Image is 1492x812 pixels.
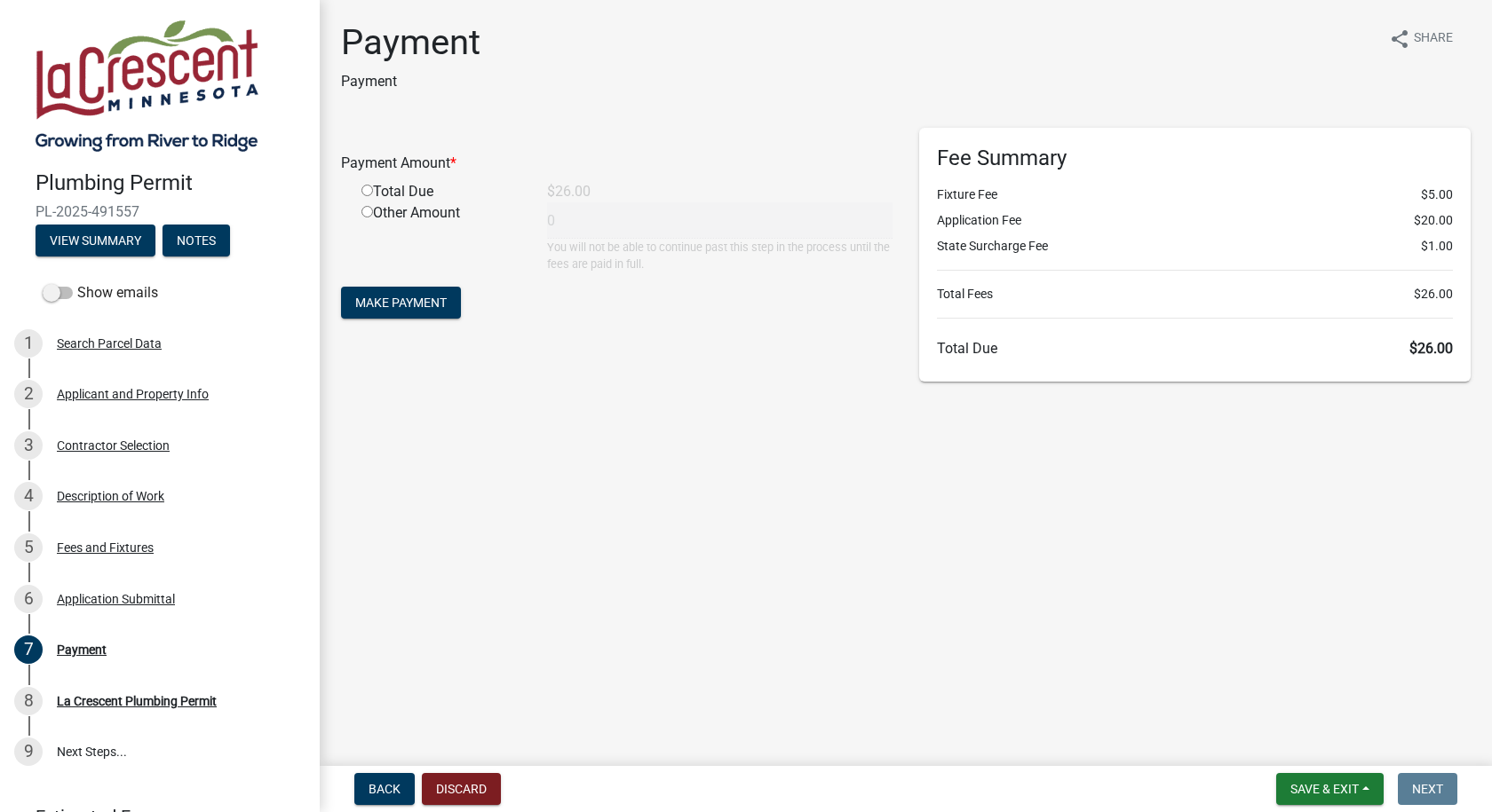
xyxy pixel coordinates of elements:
[14,635,43,664] div: 7
[328,153,906,174] div: Payment Amount
[348,202,534,272] div: Other Amount
[1375,21,1467,56] button: shareShare
[937,285,1453,304] li: Total Fees
[937,185,1453,204] li: Fixture Fee
[163,234,230,248] wm-modal-confirm: Notes
[57,541,154,554] div: Fees and Fixtures
[57,490,164,502] div: Description of Work
[341,287,461,319] button: Make Payment
[57,388,209,400] div: Applicant and Property Info
[348,181,534,202] div: Total Due
[1421,185,1453,204] span: $5.00
[14,431,43,460] div: 3
[1421,237,1453,256] span: $1.00
[355,296,447,310] span: Make Payment
[369,782,401,796] span: Back
[36,170,306,196] h4: Plumbing Permit
[422,773,501,805] button: Discard
[36,234,155,248] wm-modal-confirm: Summary
[57,643,107,656] div: Payment
[14,329,43,358] div: 1
[57,593,175,605] div: Application Submittal
[1276,773,1384,805] button: Save & Exit
[1409,340,1453,357] span: $26.00
[341,21,480,64] h1: Payment
[1398,773,1457,805] button: Next
[57,695,217,707] div: La Crescent Plumbing Permit
[354,773,415,805] button: Back
[937,211,1453,230] li: Application Fee
[1290,782,1359,796] span: Save & Exit
[43,282,158,304] label: Show emails
[36,225,155,256] button: View Summary
[937,340,1453,357] h6: Total Due
[14,737,43,766] div: 9
[163,225,230,256] button: Notes
[14,585,43,613] div: 6
[36,19,258,152] img: City of La Crescent, Minnesota
[36,203,284,220] span: PL-2025-491557
[14,380,43,408] div: 2
[1412,782,1443,796] span: Next
[1414,211,1453,230] span: $20.00
[937,146,1453,171] h6: Fee Summary
[57,337,162,350] div: Search Parcel Data
[14,687,43,715] div: 8
[1389,28,1410,50] i: share
[14,533,43,562] div: 5
[1414,285,1453,304] span: $26.00
[1414,28,1453,50] span: Share
[937,237,1453,256] li: State Surcharge Fee
[57,439,170,452] div: Contractor Selection
[341,71,480,92] p: Payment
[14,482,43,510] div: 4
